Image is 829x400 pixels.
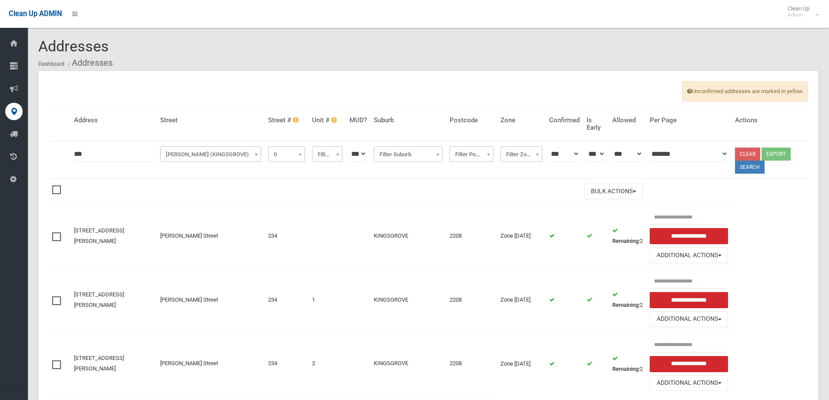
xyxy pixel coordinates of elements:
td: [PERSON_NAME] Street [157,332,265,395]
td: [PERSON_NAME] Street [157,204,265,268]
span: Filter Zone [503,148,540,161]
h4: Postcode [450,117,493,124]
strong: Remaining: [612,302,640,308]
td: 2208 [446,332,497,395]
h4: Unit # [312,117,342,124]
h4: Per Page [650,117,728,124]
span: Filter Suburb [374,146,443,162]
td: 234 [265,204,309,268]
a: Dashboard [38,61,64,67]
td: 2 [309,332,346,395]
strong: Remaining: [612,238,640,244]
span: William Street (KINGSGROVE) [162,148,259,161]
button: Additional Actions [650,247,728,263]
td: [PERSON_NAME] Street [157,268,265,332]
span: Unconfirmed addresses are marked in yellow. [682,81,808,101]
a: [STREET_ADDRESS][PERSON_NAME] [74,227,124,244]
a: Clear [735,148,760,161]
button: Bulk Actions [584,183,643,199]
h4: Street [160,117,261,124]
span: Filter Unit # [312,146,342,162]
button: Additional Actions [650,311,728,327]
span: 0 [270,148,303,161]
small: Admin [788,12,809,18]
h4: Address [74,117,153,124]
span: Filter Postcode [450,146,493,162]
span: Addresses [38,37,109,55]
td: 2 [609,332,646,395]
h4: MUD? [349,117,367,124]
td: Zone [DATE] [497,332,546,395]
span: Clean Up ADMIN [9,10,62,18]
h4: Actions [735,117,805,124]
td: KINGSGROVE [370,204,446,268]
td: Zone [DATE] [497,204,546,268]
a: [STREET_ADDRESS][PERSON_NAME] [74,355,124,372]
button: Search [735,161,765,174]
span: Filter Unit # [314,148,340,161]
td: KINGSGROVE [370,332,446,395]
h4: Zone [500,117,542,124]
td: 2208 [446,204,497,268]
span: Filter Zone [500,146,542,162]
span: Filter Suburb [376,148,440,161]
strong: Remaining: [612,366,640,372]
button: Additional Actions [650,375,728,391]
td: 2208 [446,268,497,332]
h4: Street # [268,117,305,124]
td: KINGSGROVE [370,268,446,332]
span: Filter Postcode [452,148,491,161]
td: 2 [609,268,646,332]
span: Clean Up [783,5,818,18]
td: Zone [DATE] [497,268,546,332]
span: 0 [268,146,305,162]
a: [STREET_ADDRESS][PERSON_NAME] [74,291,124,308]
h4: Allowed [612,117,643,124]
td: 2 [609,204,646,268]
h4: Suburb [374,117,443,124]
td: 1 [309,268,346,332]
h4: Confirmed [549,117,580,124]
td: 234 [265,332,309,395]
td: 234 [265,268,309,332]
span: William Street (KINGSGROVE) [160,146,261,162]
li: Addresses [66,55,113,71]
h4: Is Early [587,117,605,131]
button: Export [762,148,791,161]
